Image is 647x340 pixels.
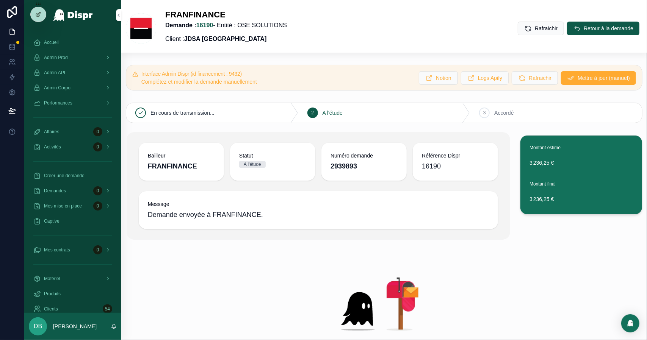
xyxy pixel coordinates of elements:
button: Notion [419,71,457,85]
span: DB [34,322,42,331]
a: Performances [29,96,117,110]
img: App logo [53,9,93,21]
a: Admin Corpo [29,81,117,95]
span: Rafraichir [529,74,551,82]
strong: JDSA [GEOGRAPHIC_DATA] [184,36,267,42]
span: 2 [311,110,314,116]
a: 16190 [196,22,213,28]
span: Notion [436,74,451,82]
strong: 2939893 [331,162,357,170]
span: Demande envoyée à FRANFINANCE. [148,209,489,220]
span: Complétez et modifier la demande manuellement [141,79,257,85]
span: Admin API [44,70,65,76]
span: Mes mise en place [44,203,82,209]
p: - Entité : OSE SOLUTIONS [165,21,287,30]
div: 0 [93,186,102,195]
span: Créer une demande [44,173,85,179]
a: Clients54 [29,302,117,316]
button: Mettre à jour (manuel) [561,71,636,85]
span: Matériel [44,276,60,282]
span: Numéro demande [331,152,398,159]
strong: FRANFINANCE [148,162,197,170]
a: Accueil [29,36,117,49]
span: Statut [239,152,306,159]
button: Logs Apify [461,71,509,85]
a: Activités0 [29,140,117,154]
span: En cours de transmission... [150,109,215,117]
span: Demandes [44,188,66,194]
span: Rafraichir [535,25,558,32]
span: Accueil [44,39,59,45]
button: Retour à la demande [567,22,639,35]
a: Mes contrats0 [29,243,117,257]
span: Captive [44,218,60,224]
span: Performances [44,100,72,106]
span: 3 236,25 € [530,195,633,203]
span: Admin Prod [44,55,68,61]
strong: Demande : [165,22,213,28]
span: 3 [483,110,486,116]
div: 54 [103,304,112,313]
div: Complétez et modifier la demande manuellement [141,78,413,86]
h1: FRANFINANCE [165,9,287,21]
span: A l'étude [323,109,343,117]
a: Produits [29,287,117,301]
a: Admin Prod [29,51,117,64]
span: Activités [44,144,61,150]
a: Demandes0 [29,184,117,198]
button: Rafraichir [518,22,564,35]
div: 0 [93,245,102,254]
span: Accordé [494,109,514,117]
a: Captive [29,214,117,228]
span: Produits [44,291,61,297]
span: Admin Corpo [44,85,70,91]
a: Créer une demande [29,169,117,182]
a: Matériel [29,272,117,285]
span: Message [148,200,489,208]
span: 16190 [422,161,441,172]
a: Admin API [29,66,117,80]
button: Rafraichir [512,71,558,85]
span: Retour à la demande [584,25,633,32]
p: Client : [165,34,287,44]
span: Montant estimé [530,145,561,150]
span: Référence Dispr [422,152,489,159]
span: 3 236,25 € [530,159,633,167]
span: Mes contrats [44,247,70,253]
a: Mes mise en place0 [29,199,117,213]
span: Clients [44,306,58,312]
span: Bailleur [148,152,215,159]
span: Affaires [44,129,59,135]
span: Logs Apify [478,74,503,82]
div: 0 [93,201,102,211]
span: Mettre à jour (manuel) [578,74,630,82]
div: Open Intercom Messenger [621,314,639,332]
div: 0 [93,142,102,151]
a: Affaires0 [29,125,117,139]
div: 0 [93,127,102,136]
div: A l'étude [244,161,261,168]
h5: Interface Admin Dispr (id financement : 9432) [141,71,413,76]
span: Montant final [530,181,556,187]
div: scrollable content [24,30,121,313]
p: [PERSON_NAME] [53,323,97,330]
